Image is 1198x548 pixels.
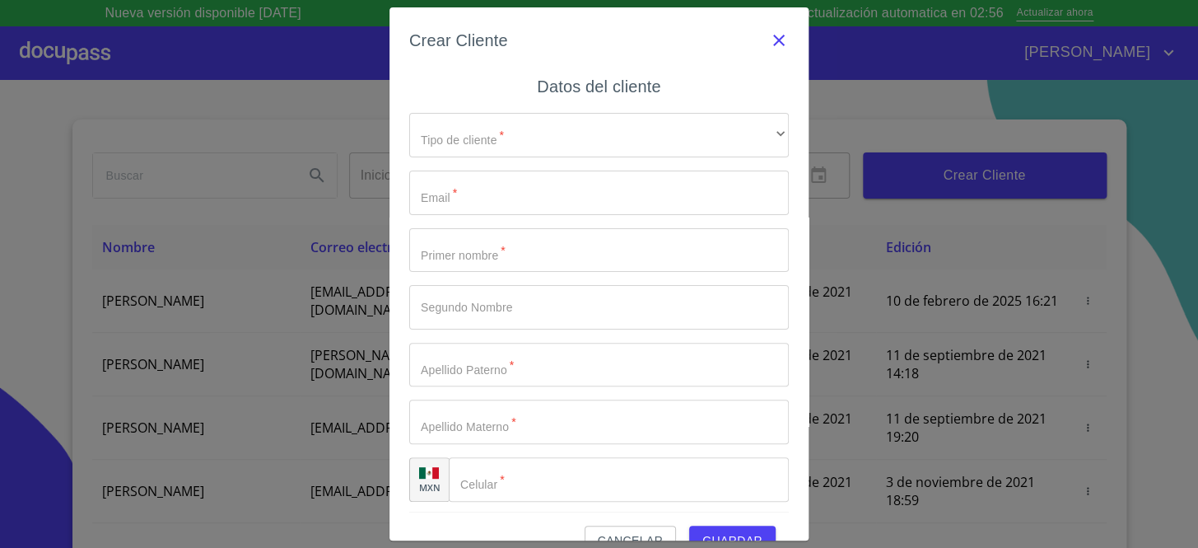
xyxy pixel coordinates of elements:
[409,27,508,54] h6: Crear Cliente
[419,481,441,494] p: MXN
[419,467,439,479] img: R93DlvwvvjP9fbrDwZeCRYBHk45OWMq+AAOlFVsxT89f82nwPLnD58IP7+ANJEaWYhP0Tx8kkA0WlQMPQsAAgwAOmBj20AXj6...
[537,73,660,100] h6: Datos del cliente
[409,113,789,157] div: ​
